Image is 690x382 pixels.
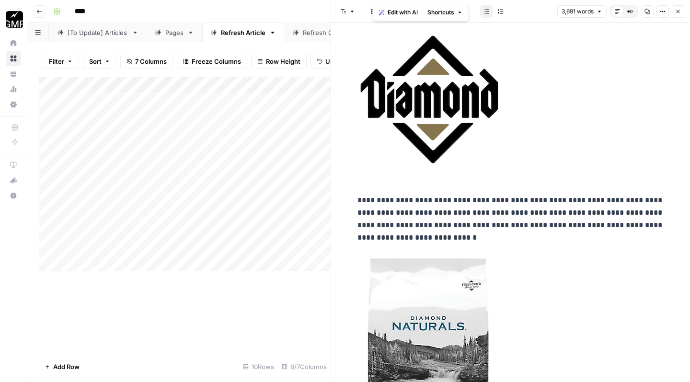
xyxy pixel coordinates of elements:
button: Edit with AI [375,6,422,19]
a: Home [6,35,21,51]
div: [To Update] Articles [68,28,128,37]
img: Growth Marketing Pro Logo [6,11,23,28]
span: Shortcuts [427,8,454,17]
span: Freeze Columns [192,57,241,66]
span: 3,691 words [562,7,594,16]
a: Refresh Article [202,23,284,42]
a: [To Update] Articles [49,23,147,42]
span: Undo [325,57,342,66]
div: 10 Rows [239,359,278,374]
button: Freeze Columns [177,54,247,69]
span: 7 Columns [135,57,167,66]
div: Pages [165,28,184,37]
a: AirOps Academy [6,157,21,173]
span: Filter [49,57,64,66]
div: Refresh Outline [303,28,349,37]
button: Shortcuts [424,6,467,19]
span: Add Row [53,362,80,371]
span: Row Height [266,57,300,66]
a: Browse [6,51,21,66]
div: Refresh Article [221,28,265,37]
button: 7 Columns [120,54,173,69]
button: Sort [83,54,116,69]
button: Filter [43,54,79,69]
button: Row Height [251,54,307,69]
button: Add Row [39,359,85,374]
a: Settings [6,97,21,112]
button: 3,691 words [557,5,607,18]
button: Help + Support [6,188,21,203]
button: Workspace: Growth Marketing Pro [6,8,21,32]
div: 6/7 Columns [278,359,331,374]
span: Edit with AI [388,8,418,17]
a: Usage [6,81,21,97]
a: Refresh Outline [284,23,368,42]
span: Sort [89,57,102,66]
a: Pages [147,23,202,42]
a: Your Data [6,66,21,81]
button: What's new? [6,173,21,188]
div: What's new? [6,173,21,187]
button: Undo [310,54,348,69]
